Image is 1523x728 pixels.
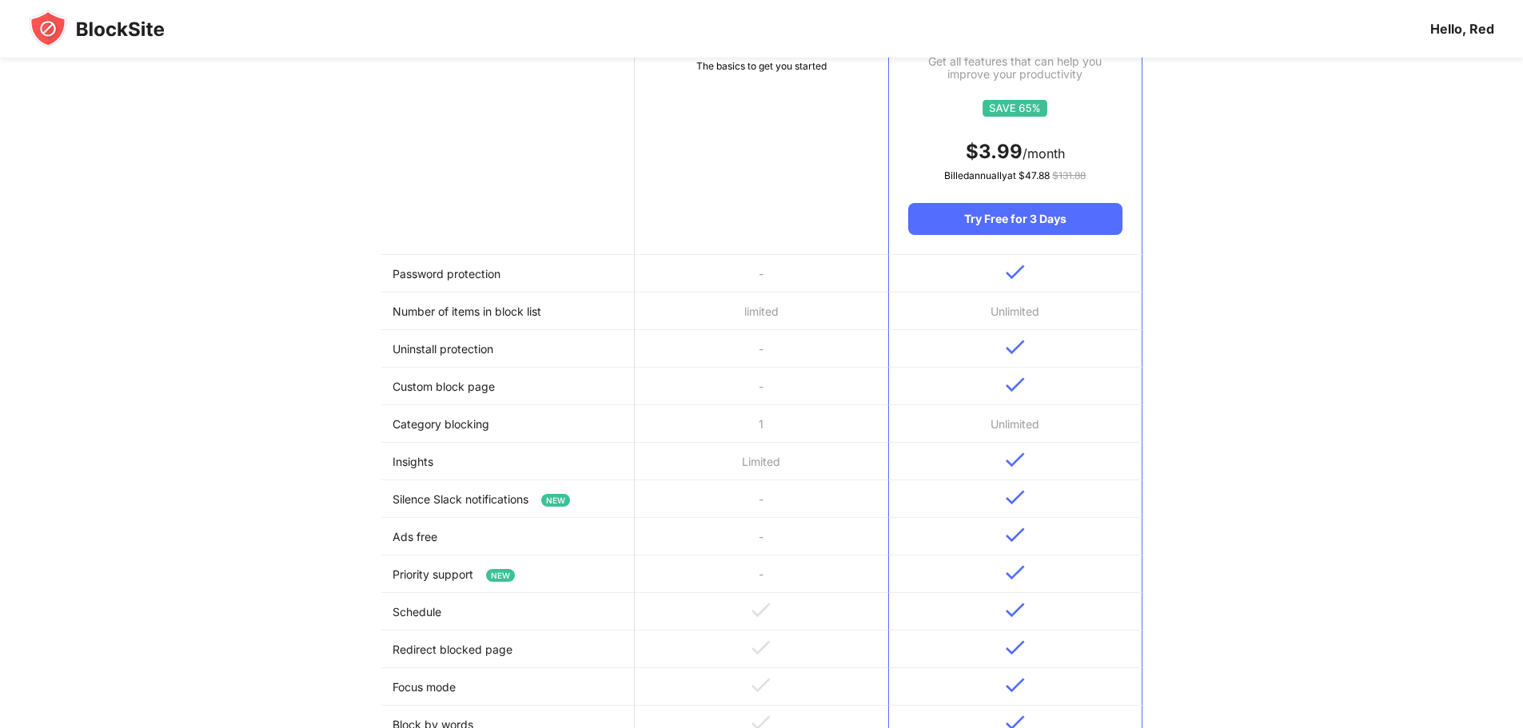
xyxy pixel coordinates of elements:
td: Uninstall protection [381,330,635,368]
img: v-grey.svg [752,678,771,693]
img: v-blue.svg [1006,340,1025,355]
div: /month [908,139,1122,165]
img: v-grey.svg [752,640,771,655]
img: v-blue.svg [1006,565,1025,580]
td: Schedule [381,593,635,631]
td: - [635,480,888,518]
td: - [635,255,888,292]
td: Unlimited [888,292,1142,330]
div: Try Free for 3 Days [908,203,1122,235]
td: 1 [635,405,888,443]
td: Category blocking [381,405,635,443]
div: Get all features that can help you improve your productivity [908,55,1122,81]
img: v-blue.svg [1006,452,1025,467]
img: blocksite-icon-black.svg [29,10,165,48]
img: v-blue.svg [1006,377,1025,392]
td: - [635,555,888,593]
td: Unlimited [888,405,1142,443]
td: Number of items in block list [381,292,635,330]
span: NEW [486,569,515,582]
img: v-blue.svg [1006,603,1025,618]
td: Insights [381,443,635,480]
img: v-blue.svg [1006,640,1025,655]
td: - [635,330,888,368]
img: v-blue.svg [1006,265,1025,280]
div: Billed annually at $ 47.88 [908,168,1122,184]
div: Hello, Red [1430,21,1494,37]
td: Ads free [381,518,635,555]
span: NEW [541,494,570,507]
td: - [635,368,888,405]
img: v-blue.svg [1006,490,1025,505]
td: Focus mode [381,668,635,706]
td: Priority support [381,555,635,593]
span: $ 131.88 [1052,169,1086,181]
img: v-grey.svg [752,603,771,618]
img: v-blue.svg [1006,527,1025,543]
img: v-blue.svg [1006,678,1025,693]
td: Redirect blocked page [381,631,635,668]
td: Password protection [381,255,635,292]
span: $ 3.99 [966,140,1023,163]
td: limited [635,292,888,330]
div: The basics to get you started [635,58,888,74]
td: Limited [635,443,888,480]
td: Custom block page [381,368,635,405]
img: save65.svg [983,100,1047,117]
td: Silence Slack notifications [381,480,635,518]
td: - [635,518,888,555]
